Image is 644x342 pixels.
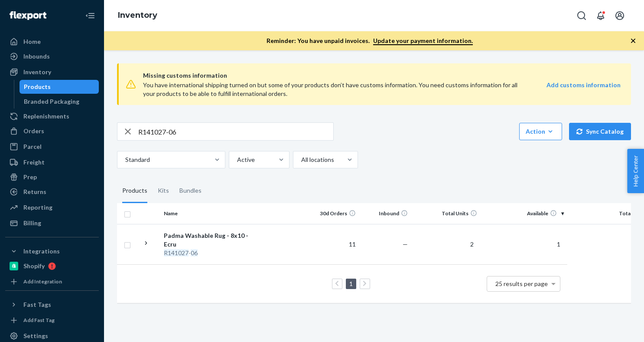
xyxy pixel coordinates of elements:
[122,179,147,203] div: Products
[569,123,631,140] button: Sync Catalog
[23,187,46,196] div: Returns
[23,332,48,340] div: Settings
[5,49,99,63] a: Inbounds
[546,81,621,89] strong: Add customs information
[411,203,481,224] th: Total Units
[124,155,125,164] input: Standard
[519,123,562,140] button: Action
[23,300,51,309] div: Fast Tags
[23,316,55,324] div: Add Fast Tag
[23,142,42,151] div: Parcel
[5,315,99,326] a: Add Fast Tag
[300,155,301,164] input: All locations
[179,179,202,203] div: Bundles
[143,81,525,98] div: You have international shipping turned on but some of your products don’t have customs informatio...
[5,259,99,273] a: Shopify
[23,278,62,285] div: Add Integration
[143,70,621,81] span: Missing customs information
[5,65,99,79] a: Inventory
[236,155,237,164] input: Active
[5,35,99,49] a: Home
[24,82,51,91] div: Products
[160,203,258,224] th: Name
[10,11,46,20] img: Flexport logo
[164,249,254,257] div: -
[5,216,99,230] a: Billing
[553,240,564,248] span: 1
[23,203,52,212] div: Reporting
[81,7,99,24] button: Close Navigation
[23,158,45,167] div: Freight
[23,37,41,46] div: Home
[191,249,198,256] em: 06
[611,7,628,24] button: Open account menu
[592,7,609,24] button: Open notifications
[23,247,60,256] div: Integrations
[5,276,99,287] a: Add Integration
[403,240,408,248] span: —
[158,179,169,203] div: Kits
[5,201,99,214] a: Reporting
[23,52,50,61] div: Inbounds
[5,244,99,258] button: Integrations
[5,155,99,169] a: Freight
[118,10,157,20] a: Inventory
[23,173,37,181] div: Prep
[5,185,99,199] a: Returns
[23,219,41,227] div: Billing
[573,7,590,24] button: Open Search Box
[307,203,359,224] th: 30d Orders
[111,3,164,28] ol: breadcrumbs
[23,68,51,76] div: Inventory
[5,109,99,123] a: Replenishments
[164,231,254,249] div: Padma Washable Rug - 8x10 - Ecru
[5,298,99,312] button: Fast Tags
[307,224,359,264] td: 11
[23,112,69,121] div: Replenishments
[24,97,79,106] div: Branded Packaging
[20,95,99,109] a: Branded Packaging
[627,149,644,193] button: Help Center
[348,280,355,287] a: Page 1 is your current page
[23,262,45,270] div: Shopify
[467,240,477,248] span: 2
[495,280,548,287] span: 25 results per page
[267,36,473,45] p: Reminder: You have unpaid invoices.
[481,203,567,224] th: Available
[373,37,473,45] a: Update your payment information.
[526,127,556,136] div: Action
[546,81,621,98] a: Add customs information
[164,249,189,256] em: R141027
[588,316,635,338] iframe: Opens a widget where you can chat to one of our agents
[23,127,44,135] div: Orders
[20,80,99,94] a: Products
[138,123,333,140] input: Search inventory by name or sku
[5,124,99,138] a: Orders
[5,140,99,154] a: Parcel
[5,170,99,184] a: Prep
[359,203,411,224] th: Inbound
